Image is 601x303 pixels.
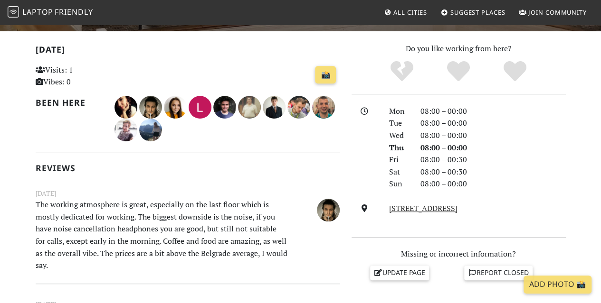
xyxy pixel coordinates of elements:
[374,60,430,83] div: No
[415,142,572,154] div: 08:00 – 00:00
[36,45,340,58] h2: [DATE]
[238,101,263,111] span: Dan
[383,105,415,118] div: Mon
[352,248,566,260] p: Missing or incorrect information?
[164,96,187,119] img: 2543-nina.jpg
[36,163,340,173] h2: Reviews
[213,101,238,111] span: Dani Hodovic
[528,8,587,17] span: Join Community
[487,60,543,83] div: Definitely!
[383,154,415,166] div: Fri
[55,7,93,17] span: Friendly
[312,96,335,119] img: 1373-milan.jpg
[36,64,130,88] p: Visits: 1 Vibes: 0
[139,101,164,111] span: Pavle Mutic
[415,154,572,166] div: 08:00 – 00:30
[393,8,427,17] span: All Cities
[189,101,213,111] span: Liza Trefilova
[30,188,346,199] small: [DATE]
[139,124,162,134] span: Kayleigh Halstead
[389,203,458,213] a: [STREET_ADDRESS]
[415,166,572,178] div: 08:00 – 00:30
[415,117,572,129] div: 08:00 – 00:00
[383,166,415,178] div: Sat
[8,6,19,18] img: LaptopFriendly
[437,4,509,21] a: Suggest Places
[317,199,340,221] img: 1484760802-pavle-mutic.jpg
[415,105,572,118] div: 08:00 – 00:00
[189,96,211,119] img: 2381-liza.jpg
[383,129,415,142] div: Wed
[352,43,566,55] p: Do you like working from here?
[287,101,312,111] span: Mladen Milićević
[164,101,189,111] span: Nina Piperski
[139,119,162,141] img: 1310-kayleigh.jpg
[515,4,591,21] a: Join Community
[30,199,293,272] p: The working atmosphere is great, especially on the last floor which is mostly dedicated for worki...
[114,119,137,141] img: 1349-thewayofa.jpg
[415,129,572,142] div: 08:00 – 00:00
[114,124,139,134] span: Thewayofa
[22,7,53,17] span: Laptop
[8,4,93,21] a: LaptopFriendly LaptopFriendly
[415,178,572,190] div: 08:00 – 00:00
[114,101,139,111] span: Tanja Nenadović
[383,117,415,129] div: Tue
[370,266,429,280] a: Update page
[36,98,103,108] h2: Been here
[312,101,335,111] span: Milan Ivanović
[139,96,162,119] img: 1484760802-pavle-mutic.jpg
[238,96,261,119] img: 1970-dan.jpg
[450,8,506,17] span: Suggest Places
[380,4,431,21] a: All Cities
[287,96,310,119] img: 968-mladen.jpg
[383,178,415,190] div: Sun
[315,66,336,84] a: 📸
[383,142,415,154] div: Thu
[213,96,236,119] img: 1538-dani.jpg
[263,101,287,111] span: Andrey Shevtsov
[317,204,340,214] span: Pavle Mutic
[114,96,137,119] img: 677-tanja.jpg
[430,60,487,83] div: Yes
[263,96,286,119] img: 1711-andrey.jpg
